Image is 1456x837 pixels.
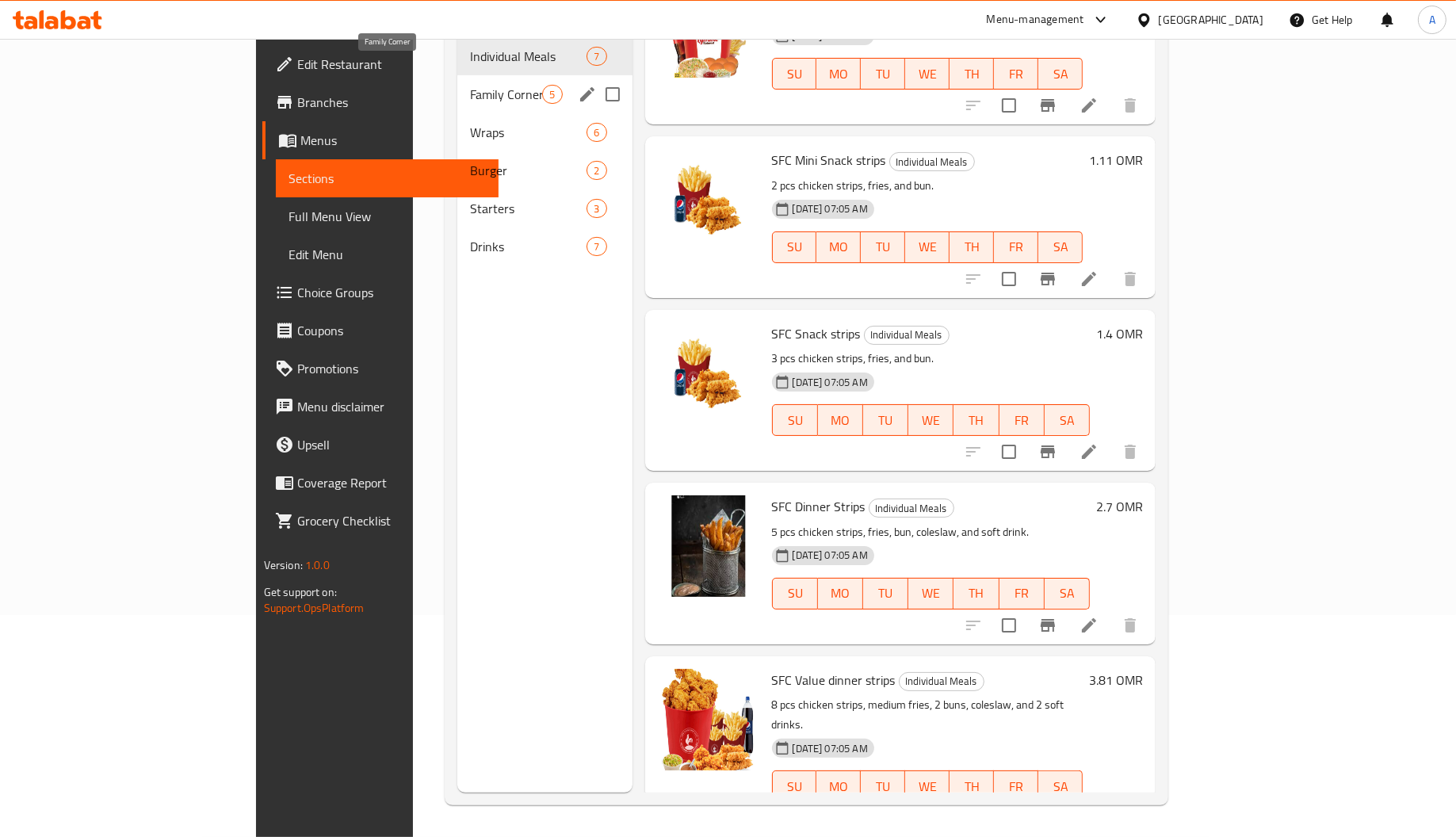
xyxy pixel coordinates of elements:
button: TH [953,404,999,436]
button: SU [772,58,817,90]
a: Edit Menu [276,235,499,273]
span: SA [1045,775,1076,798]
button: delete [1111,606,1149,644]
div: items [587,47,606,66]
p: 3 pcs chicken strips, fries, and bun. [772,349,1091,369]
button: SA [1045,404,1090,436]
h6: 1.11 OMR [1089,149,1143,171]
span: Family Corner [470,85,542,104]
span: 1.0.0 [305,555,330,575]
div: Starters [470,199,587,218]
span: TH [956,235,988,258]
span: Coupons [297,321,487,340]
button: MO [818,404,863,436]
span: Grocery Checklist [297,511,487,530]
span: TU [867,63,899,86]
button: TU [863,578,908,610]
span: Select to update [992,609,1026,642]
a: Coverage Report [262,464,499,502]
div: Individual Meals [864,326,950,345]
span: TH [956,63,988,86]
a: Edit menu item [1080,616,1099,635]
span: TU [869,409,902,432]
span: SA [1051,409,1083,432]
span: SA [1045,63,1076,86]
span: SA [1045,235,1076,258]
div: items [587,237,606,256]
span: FR [1006,582,1038,605]
div: Wraps6 [457,113,632,151]
button: TU [861,231,905,263]
h6: 2.7 OMR [1096,495,1143,518]
span: Menu disclaimer [297,397,487,416]
a: Sections [276,159,499,197]
button: FR [999,404,1045,436]
span: Full Menu View [289,207,487,226]
span: WE [911,775,943,798]
button: TU [861,770,905,802]
button: TH [950,58,994,90]
span: Individual Meals [470,47,587,66]
span: WE [911,235,943,258]
span: SU [779,63,811,86]
button: MO [816,231,861,263]
a: Coupons [262,311,499,350]
a: Support.OpsPlatform [264,598,365,618]
span: Drinks [470,237,587,256]
span: 7 [587,49,606,64]
span: SFC Dinner Strips [772,495,866,518]
span: Upsell [297,435,487,454]
div: [GEOGRAPHIC_DATA] [1159,11,1263,29]
button: FR [994,231,1038,263]
a: Edit menu item [1080,442,1099,461]
div: items [587,199,606,218]
a: Menu disclaimer [262,388,499,426]
div: items [542,85,562,104]
a: Full Menu View [276,197,499,235]
span: Wraps [470,123,587,142]
span: [DATE] 07:05 AM [786,201,874,216]
button: TH [950,770,994,802]
button: SA [1038,58,1083,90]
span: TH [960,582,992,605]
span: 2 [587,163,606,178]
span: FR [1000,63,1032,86]
span: 7 [587,239,606,254]
span: 6 [587,125,606,140]
button: TH [950,231,994,263]
span: SA [1051,582,1083,605]
span: Individual Meals [890,153,974,171]
span: Select to update [992,435,1026,468]
div: Burger2 [457,151,632,189]
div: Family Corner5edit [457,75,632,113]
span: SFC Value dinner strips [772,668,896,692]
span: Individual Meals [865,326,949,344]
button: Branch-specific-item [1029,86,1067,124]
a: Promotions [262,350,499,388]
div: Menu-management [987,10,1084,29]
span: SU [779,582,812,605]
button: SU [772,578,818,610]
img: SFC Snack strips [658,323,759,424]
button: Branch-specific-item [1029,260,1067,298]
span: Edit Menu [289,245,487,264]
span: Burger [470,161,587,180]
button: WE [908,404,953,436]
button: MO [816,770,861,802]
span: Choice Groups [297,283,487,302]
span: Select to update [992,262,1026,296]
div: Individual Meals [889,152,975,171]
span: Version: [264,555,303,575]
button: WE [905,770,950,802]
div: Starters3 [457,189,632,227]
span: SFC Mini Snack strips [772,148,886,172]
div: Individual Meals [869,499,954,518]
span: 5 [543,87,561,102]
button: SU [772,404,818,436]
a: Choice Groups [262,273,499,311]
span: WE [915,409,947,432]
span: SU [779,409,812,432]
